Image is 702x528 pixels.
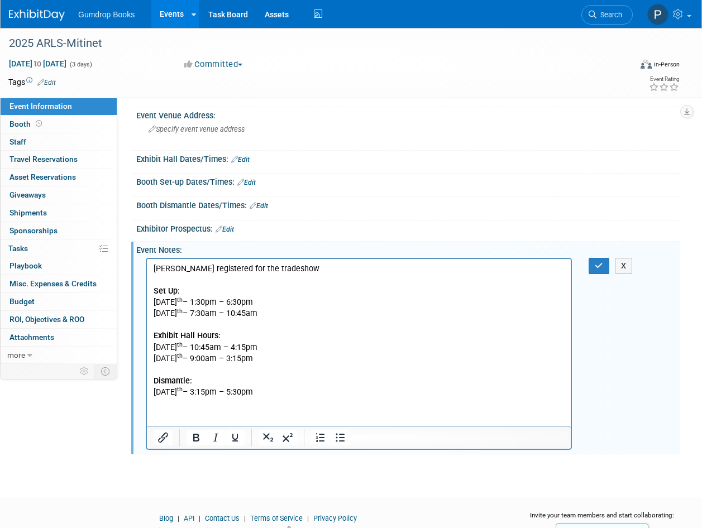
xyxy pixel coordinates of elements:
a: Travel Reservations [1,151,117,168]
button: Bullet list [331,430,350,445]
span: Shipments [9,208,47,217]
a: Giveaways [1,186,117,204]
a: more [1,347,117,364]
button: Bold [187,430,206,445]
span: Attachments [9,333,54,342]
span: Giveaways [9,190,46,199]
span: Misc. Expenses & Credits [9,279,97,288]
div: 2025 ARLS-Mitinet [5,33,622,54]
span: Event Information [9,102,72,111]
button: Committed [180,59,247,70]
div: In-Person [653,60,680,69]
span: Specify event venue address [149,125,245,133]
span: Asset Reservations [9,172,76,181]
span: Search [596,11,622,19]
div: Exhibit Hall Dates/Times: [136,151,680,165]
button: Superscript [278,430,297,445]
button: Insert/edit link [154,430,173,445]
a: Event Information [1,98,117,115]
span: [DATE] [DATE] [8,59,67,69]
a: API [184,514,194,522]
a: Attachments [1,329,117,346]
span: | [304,514,312,522]
span: more [7,351,25,359]
a: Edit [250,202,268,210]
span: | [241,514,249,522]
a: Edit [237,179,256,186]
a: ROI, Objectives & ROO [1,311,117,328]
div: Event Venue Address: [136,107,680,121]
img: Pam Fitzgerald [647,4,668,25]
a: Contact Us [205,514,240,522]
span: Playbook [9,261,42,270]
a: Shipments [1,204,117,222]
td: Toggle Event Tabs [94,364,117,378]
a: Edit [37,79,56,87]
div: Exhibitor Prospectus: [136,220,680,235]
button: Underline [226,430,245,445]
span: ROI, Objectives & ROO [9,315,84,324]
a: Terms of Service [250,514,303,522]
div: Event Format [582,58,680,75]
span: Sponsorships [9,226,58,235]
button: Subscript [259,430,278,445]
a: Budget [1,293,117,310]
span: Budget [9,297,35,306]
iframe: Rich Text Area [147,259,571,426]
div: Event Notes: [136,242,680,256]
a: Misc. Expenses & Credits [1,275,117,292]
a: Booth [1,116,117,133]
a: Staff [1,133,117,151]
span: | [175,514,182,522]
div: Booth Dismantle Dates/Times: [136,197,680,212]
span: | [196,514,203,522]
span: Staff [9,137,26,146]
span: Booth [9,119,44,128]
td: Personalize Event Tab Strip [75,364,94,378]
div: Event Rating [649,76,679,82]
span: to [32,59,43,68]
a: Search [581,5,633,25]
button: X [615,258,633,274]
a: Blog [159,514,173,522]
a: Asset Reservations [1,169,117,186]
td: Tags [8,76,56,88]
a: Playbook [1,257,117,275]
span: Gumdrop Books [78,10,135,19]
img: Format-Inperson.png [641,60,652,69]
a: Tasks [1,240,117,257]
a: Edit [231,156,250,164]
span: Travel Reservations [9,155,78,164]
div: Invite your team members and start collaborating: [524,511,680,527]
a: Edit [216,225,234,233]
button: Numbered list [311,430,330,445]
a: Privacy Policy [313,514,357,522]
img: ExhibitDay [9,9,65,21]
span: (3 days) [69,61,92,68]
button: Italic [206,430,225,445]
span: Tasks [8,244,28,253]
a: Sponsorships [1,222,117,239]
div: Booth Set-up Dates/Times: [136,174,680,188]
span: Booth not reserved yet [34,119,44,128]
